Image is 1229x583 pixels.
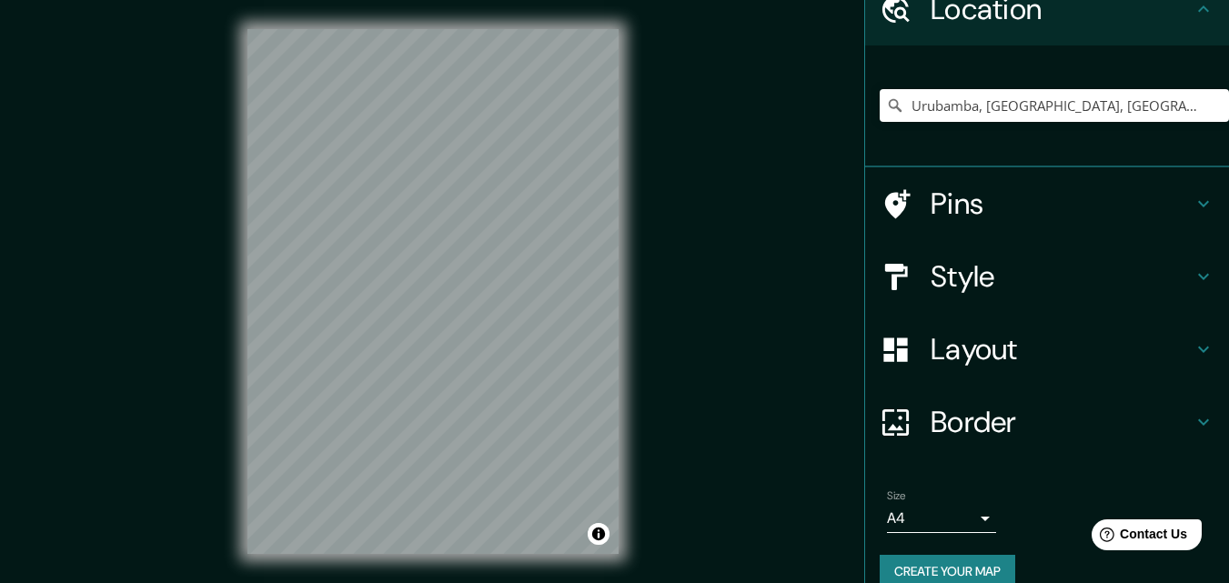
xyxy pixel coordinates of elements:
[931,186,1193,222] h4: Pins
[865,240,1229,313] div: Style
[887,504,996,533] div: A4
[247,29,619,554] canvas: Map
[931,404,1193,440] h4: Border
[865,167,1229,240] div: Pins
[887,488,906,504] label: Size
[588,523,609,545] button: Toggle attribution
[865,386,1229,458] div: Border
[880,89,1229,122] input: Pick your city or area
[1067,512,1209,563] iframe: Help widget launcher
[931,258,1193,295] h4: Style
[931,331,1193,367] h4: Layout
[865,313,1229,386] div: Layout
